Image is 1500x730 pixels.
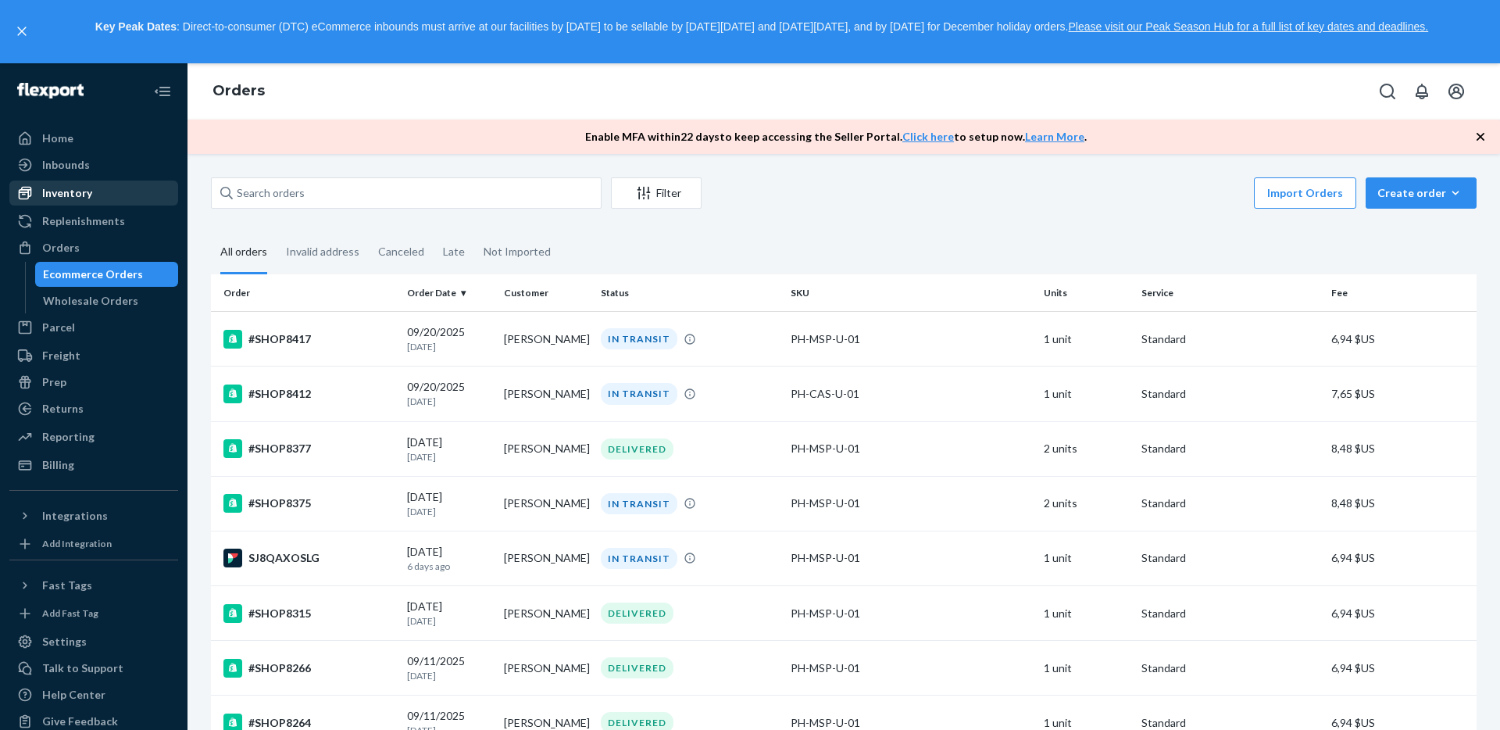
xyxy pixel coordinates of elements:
p: Standard [1141,331,1319,347]
p: Standard [1141,386,1319,402]
div: SJ8QAXOSLG [223,549,395,567]
div: #SHOP8315 [223,604,395,623]
div: All orders [220,231,267,274]
div: PH-MSP-U-01 [791,660,1031,676]
th: SKU [784,274,1037,312]
div: DELIVERED [601,657,673,678]
a: Please visit our Peak Season Hub for a full list of key dates and deadlines. [1068,20,1428,33]
div: PH-CAS-U-01 [791,386,1031,402]
a: Wholesale Orders [35,288,179,313]
p: [DATE] [407,669,491,682]
p: [DATE] [407,505,491,518]
a: Add Fast Tag [9,604,178,623]
p: Standard [1141,660,1319,676]
div: 09/20/2025 [407,324,491,353]
div: [DATE] [407,489,491,518]
div: PH-MSP-U-01 [791,606,1031,621]
div: Billing [42,457,74,473]
div: Home [42,131,73,146]
div: IN TRANSIT [601,328,677,349]
a: Ecommerce Orders [35,262,179,287]
td: 6,94 $US [1325,312,1477,367]
div: Canceled [378,231,424,272]
p: [DATE] [407,395,491,408]
div: Late [443,231,465,272]
div: Not Imported [484,231,551,272]
div: Help Center [42,687,105,703]
button: Open account menu [1441,76,1472,107]
td: [PERSON_NAME] [498,476,595,531]
button: Import Orders [1254,177,1356,209]
td: 6,94 $US [1325,585,1477,640]
td: 6,94 $US [1325,531,1477,585]
div: Orders [42,240,80,256]
div: PH-MSP-U-01 [791,496,1031,511]
div: PH-MSP-U-01 [791,331,1031,347]
td: [PERSON_NAME] [498,531,595,585]
td: 8,48 $US [1325,421,1477,476]
div: Fast Tags [42,578,92,593]
a: Home [9,126,178,151]
td: 2 units [1037,421,1134,476]
div: Customer [504,286,588,299]
button: Fast Tags [9,573,178,598]
div: 09/20/2025 [407,379,491,408]
div: Give Feedback [42,714,118,729]
div: Invalid address [286,231,359,272]
p: [DATE] [407,340,491,353]
th: Fee [1325,274,1477,312]
p: Enable MFA within 22 days to keep accessing the Seller Portal. to setup now. . [585,129,1087,145]
th: Units [1037,274,1134,312]
div: Add Fast Tag [42,607,98,620]
div: Integrations [42,508,108,524]
div: Inventory [42,185,92,201]
td: 8,48 $US [1325,476,1477,531]
td: 1 unit [1037,585,1134,640]
div: DELIVERED [601,603,673,624]
td: 1 unit [1037,531,1134,585]
div: Returns [42,401,84,417]
button: Close Navigation [147,76,178,107]
div: #SHOP8377 [223,439,395,458]
td: [PERSON_NAME] [498,367,595,421]
strong: Key Peak Dates [95,20,177,33]
a: Freight [9,343,178,368]
div: Talk to Support [42,660,123,676]
div: IN TRANSIT [601,493,677,514]
button: Open Search Box [1372,76,1403,107]
a: Returns [9,396,178,421]
div: #SHOP8266 [223,659,395,678]
a: Orders [9,235,178,260]
th: Service [1135,274,1325,312]
td: 7,65 $US [1325,367,1477,421]
p: [DATE] [407,614,491,628]
a: Billing [9,453,178,478]
td: [PERSON_NAME] [498,641,595,696]
td: 1 unit [1037,367,1134,421]
div: IN TRANSIT [601,383,677,404]
a: Click here [902,130,954,143]
input: Search orders [211,177,602,209]
p: : Direct-to-consumer (DTC) eCommerce inbounds must arrive at our facilities by [DATE] to be sella... [37,14,1486,41]
div: [DATE] [407,599,491,628]
div: PH-MSP-U-01 [791,550,1031,566]
p: Standard [1141,496,1319,511]
p: Standard [1141,441,1319,456]
button: Open notifications [1406,76,1437,107]
th: Order [211,274,401,312]
div: IN TRANSIT [601,548,677,569]
div: #SHOP8417 [223,330,395,349]
div: Reporting [42,429,95,445]
div: [DATE] [407,435,491,463]
td: 1 unit [1037,312,1134,367]
div: Create order [1377,185,1465,201]
a: Parcel [9,315,178,340]
div: Settings [42,634,87,649]
a: Learn More [1025,130,1084,143]
p: Standard [1141,550,1319,566]
div: Freight [42,348,80,363]
p: 6 days ago [407,560,491,573]
button: Filter [611,177,702,209]
img: Flexport logo [17,83,84,98]
p: [DATE] [407,450,491,463]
